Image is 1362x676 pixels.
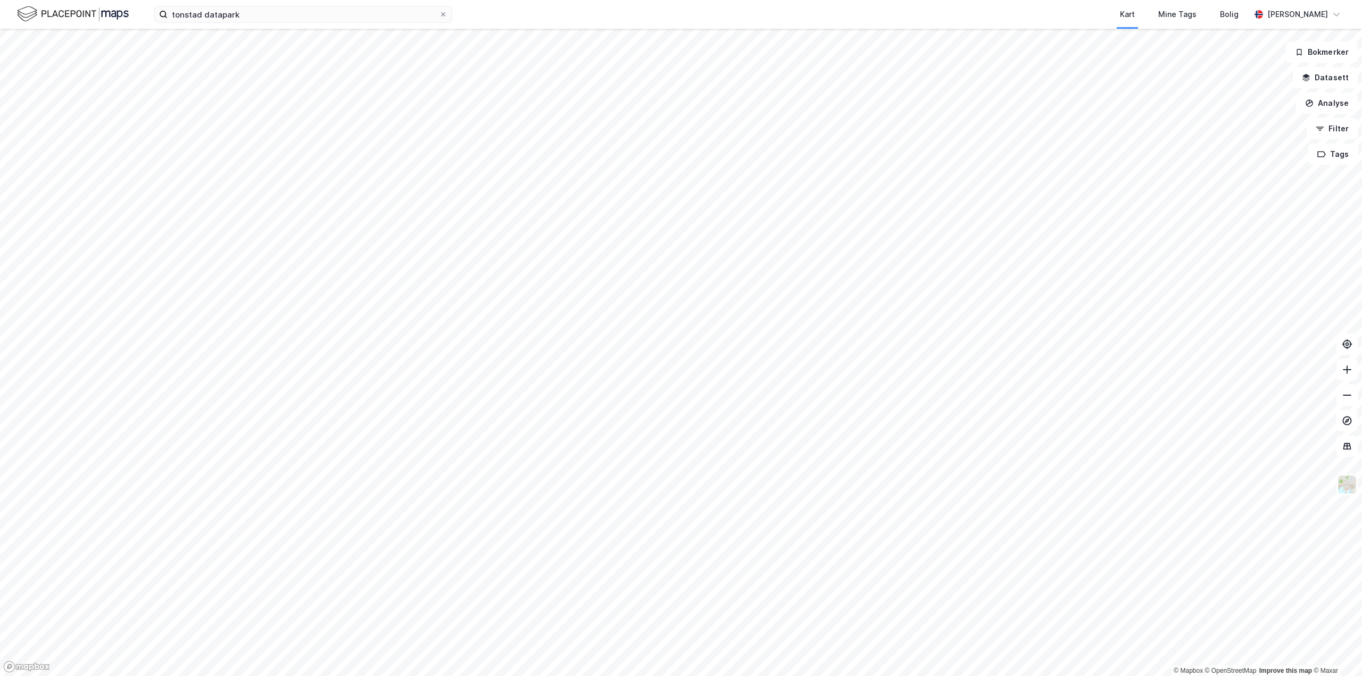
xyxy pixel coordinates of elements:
button: Filter [1307,118,1358,139]
button: Tags [1308,144,1358,165]
div: Kart [1120,8,1135,21]
input: Søk på adresse, matrikkel, gårdeiere, leietakere eller personer [168,6,439,22]
button: Bokmerker [1286,41,1358,63]
button: Datasett [1293,67,1358,88]
a: OpenStreetMap [1205,667,1257,674]
button: Analyse [1296,93,1358,114]
iframe: Chat Widget [1309,625,1362,676]
img: Z [1337,474,1357,495]
a: Mapbox [1174,667,1203,674]
a: Mapbox homepage [3,661,50,673]
div: Bolig [1220,8,1239,21]
div: Kontrollprogram for chat [1309,625,1362,676]
div: [PERSON_NAME] [1267,8,1328,21]
a: Improve this map [1259,667,1312,674]
div: Mine Tags [1158,8,1197,21]
img: logo.f888ab2527a4732fd821a326f86c7f29.svg [17,5,129,23]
